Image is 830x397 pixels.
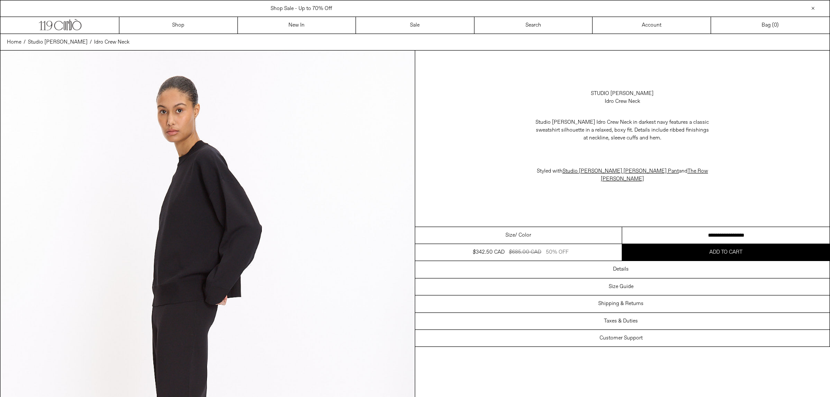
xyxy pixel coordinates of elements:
a: Bag () [711,17,830,34]
div: $685.00 CAD [509,248,541,256]
span: Idro Crew Neck [94,39,129,46]
a: Idro Crew Neck [94,38,129,46]
a: Sale [356,17,474,34]
span: / [24,38,26,46]
a: Studio [PERSON_NAME] [PERSON_NAME] Pant [562,168,679,175]
h3: Customer Support [600,335,643,341]
span: / Color [515,231,531,239]
a: Studio [PERSON_NAME] [591,90,654,98]
span: Studio [PERSON_NAME] [28,39,88,46]
div: Idro Crew Neck [605,98,640,105]
button: Add to cart [622,244,830,261]
h3: Taxes & Duties [604,318,638,324]
p: Studio [PERSON_NAME] Idro Crew Neck in darkest navy features a classic sweatshirt silhouette in a... [535,114,709,146]
a: Shop Sale - Up to 70% Off [271,5,332,12]
span: Home [7,39,21,46]
a: Search [474,17,593,34]
h3: Details [613,266,629,272]
span: ) [774,21,779,29]
span: Size [505,231,515,239]
a: Account [593,17,711,34]
span: Styled with and [537,168,708,183]
span: Add to cart [709,249,742,256]
span: 0 [774,22,777,29]
h3: Shipping & Returns [598,301,644,307]
a: Home [7,38,21,46]
div: 50% OFF [546,248,569,256]
a: Shop [119,17,238,34]
div: $342.50 CAD [473,248,505,256]
h3: Size Guide [609,284,634,290]
a: New In [238,17,356,34]
span: / [90,38,92,46]
a: Studio [PERSON_NAME] [28,38,88,46]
